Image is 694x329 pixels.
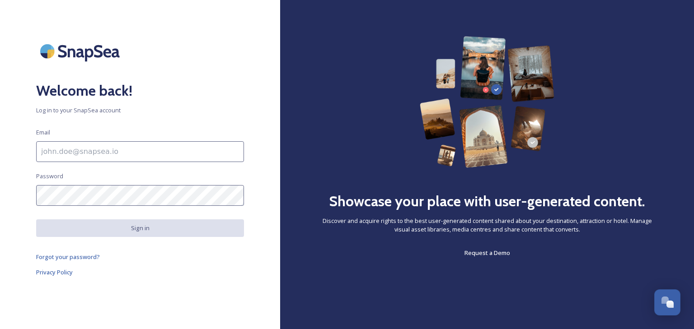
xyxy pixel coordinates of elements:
h2: Showcase your place with user-generated content. [329,190,645,212]
span: Discover and acquire rights to the best user-generated content shared about your destination, att... [316,217,658,234]
img: 63b42ca75bacad526042e722_Group%20154-p-800.png [420,36,554,168]
a: Request a Demo [464,247,510,258]
img: SnapSea Logo [36,36,127,66]
h2: Welcome back! [36,80,244,102]
button: Open Chat [654,289,680,315]
span: Email [36,128,50,137]
button: Sign in [36,219,244,237]
a: Forgot your password? [36,251,244,262]
span: Privacy Policy [36,268,73,276]
input: john.doe@snapsea.io [36,141,244,162]
span: Request a Demo [464,249,510,257]
span: Log in to your SnapSea account [36,106,244,115]
span: Password [36,172,63,181]
span: Forgot your password? [36,253,100,261]
a: Privacy Policy [36,267,244,278]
